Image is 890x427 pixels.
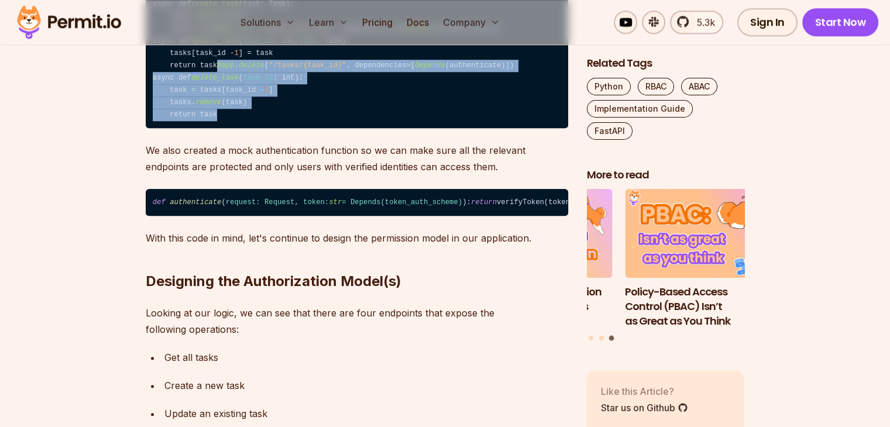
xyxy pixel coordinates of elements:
img: Policy-Based Access Control (PBAC) Isn’t as Great as You Think [625,190,783,278]
button: Company [438,11,504,34]
button: Learn [304,11,353,34]
span: authenticate [170,198,221,206]
a: ABAC [681,78,717,95]
span: 1 [234,49,238,57]
p: Update an existing task [164,405,568,422]
a: RBAC [638,78,674,95]
p: We also created a mock authentication function so we can make sure all the relevant endpoints are... [146,142,568,175]
h2: More to read [587,168,745,182]
span: return [471,198,497,206]
span: def [153,198,166,206]
button: Go to slide 3 [609,336,614,341]
a: 5.3k [670,11,723,34]
a: Sign In [737,8,798,36]
p: Create a new task [164,377,568,394]
a: Python [587,78,631,95]
a: Pricing [358,11,397,34]
div: Posts [587,190,745,343]
span: str [329,198,342,206]
span: @app [217,61,234,70]
a: Star us on Github [601,401,688,415]
span: remove [195,98,221,106]
span: delete_task [191,74,239,82]
p: Like this Article? [601,384,688,398]
span: 5.3k [690,15,715,29]
a: FastAPI [587,122,633,140]
p: Looking at our logic, we can see that there are four endpoints that expose the following operations: [146,305,568,338]
button: Go to slide 2 [599,336,604,340]
h2: Designing the Authorization Model(s) [146,225,568,291]
a: Docs [402,11,434,34]
code: ( ): verifyToken(token) [146,189,568,216]
a: Policy-Based Access Control (PBAC) Isn’t as Great as You ThinkPolicy-Based Access Control (PBAC) ... [625,190,783,329]
h3: Implementing Authentication and Authorization in Next.js [455,285,613,314]
li: 2 of 3 [455,190,613,329]
button: Solutions [236,11,300,34]
button: Go to slide 1 [589,336,593,340]
p: Get all tasks [164,349,568,366]
span: delete [239,61,264,70]
span: task_id [243,74,273,82]
span: token_auth_scheme [385,198,458,206]
img: Permit logo [12,2,126,42]
a: Start Now [802,8,879,36]
span: "/tasks/{task_id}" [269,61,346,70]
span: 1 [264,86,269,94]
span: request: Request, token: = Depends( ) [226,198,462,206]
li: 3 of 3 [625,190,783,329]
p: With this code in mind, let's continue to design the permission model in our application. [146,230,568,246]
span: Depends [415,61,445,70]
a: Implementation Guide [587,100,693,118]
h3: Policy-Based Access Control (PBAC) Isn’t as Great as You Think [625,285,783,328]
img: Implementing Authentication and Authorization in Next.js [455,190,613,278]
h2: Related Tags [587,56,745,71]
